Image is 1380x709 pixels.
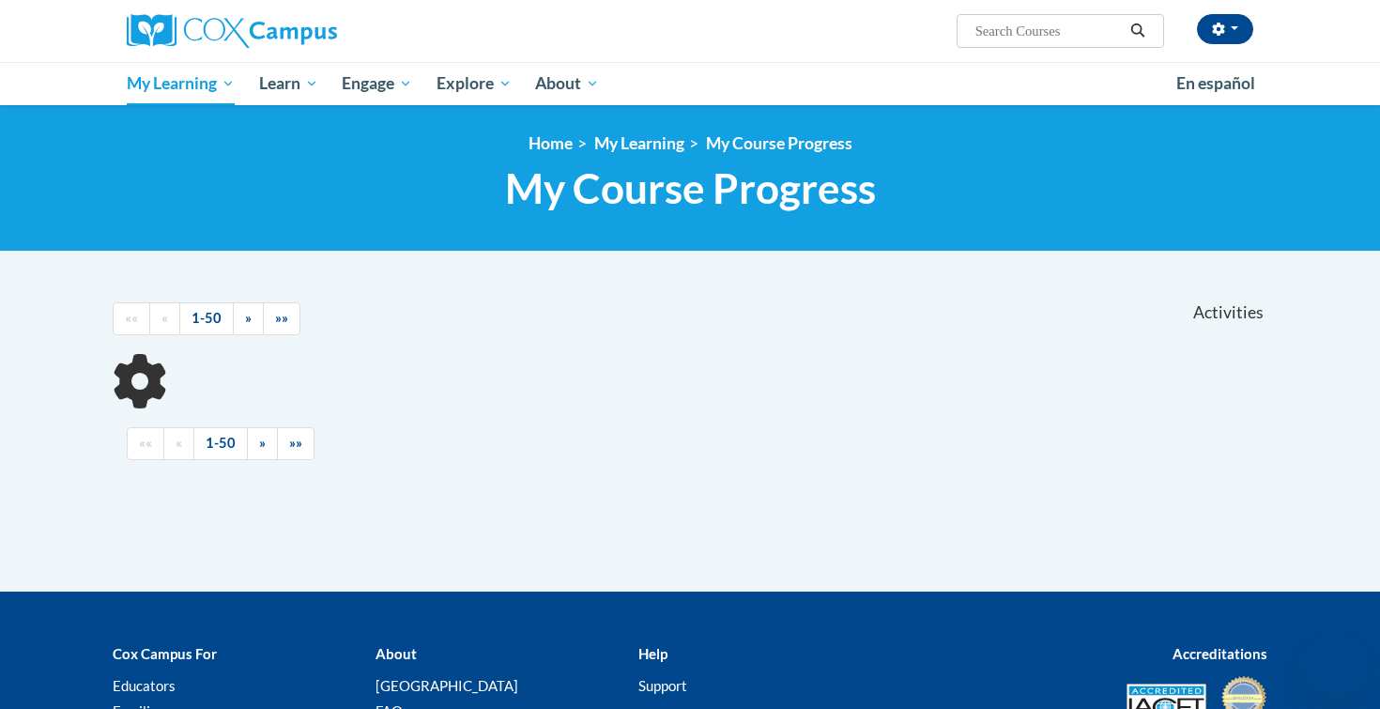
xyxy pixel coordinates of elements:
[247,427,278,460] a: Next
[127,72,235,95] span: My Learning
[277,427,314,460] a: End
[529,133,573,153] a: Home
[535,72,599,95] span: About
[638,645,667,662] b: Help
[113,677,176,694] a: Educators
[1124,20,1152,42] button: Search
[127,14,337,48] img: Cox Campus
[524,62,612,105] a: About
[275,310,288,326] span: »»
[193,427,248,460] a: 1-50
[127,427,164,460] a: Begining
[163,427,194,460] a: Previous
[437,72,512,95] span: Explore
[330,62,424,105] a: Engage
[127,14,483,48] a: Cox Campus
[149,302,180,335] a: Previous
[99,62,1281,105] div: Main menu
[247,62,330,105] a: Learn
[176,435,182,451] span: «
[1176,73,1255,93] span: En español
[125,310,138,326] span: ««
[376,677,518,694] a: [GEOGRAPHIC_DATA]
[974,20,1124,42] input: Search Courses
[259,435,266,451] span: »
[1197,14,1253,44] button: Account Settings
[638,677,687,694] a: Support
[179,302,234,335] a: 1-50
[289,435,302,451] span: »»
[342,72,412,95] span: Engage
[113,302,150,335] a: Begining
[113,645,217,662] b: Cox Campus For
[706,133,852,153] a: My Course Progress
[594,133,684,153] a: My Learning
[245,310,252,326] span: »
[376,645,417,662] b: About
[424,62,524,105] a: Explore
[259,72,318,95] span: Learn
[233,302,264,335] a: Next
[1193,302,1264,323] span: Activities
[115,62,247,105] a: My Learning
[263,302,300,335] a: End
[139,435,152,451] span: ««
[1305,634,1365,694] iframe: Button to launch messaging window
[1164,64,1267,103] a: En español
[1173,645,1267,662] b: Accreditations
[505,163,876,213] span: My Course Progress
[161,310,168,326] span: «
